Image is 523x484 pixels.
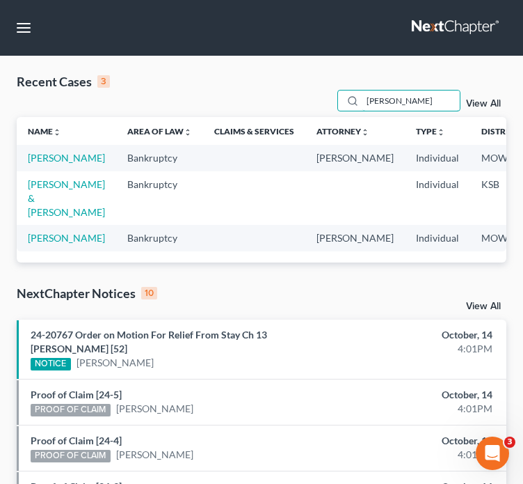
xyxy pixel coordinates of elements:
td: Bankruptcy [116,145,203,171]
a: [PERSON_NAME] [116,402,193,416]
div: 4:01PM [348,448,492,462]
input: Search by name... [362,91,460,111]
div: Recent Cases [17,73,110,90]
i: unfold_more [361,128,369,136]
i: unfold_more [437,128,445,136]
a: Nameunfold_more [28,126,61,136]
a: [PERSON_NAME] & [PERSON_NAME] [28,178,105,218]
div: NextChapter Notices [17,285,157,302]
a: Typeunfold_more [416,126,445,136]
i: unfold_more [53,128,61,136]
a: Proof of Claim [24-4] [31,435,122,446]
div: NOTICE [31,358,71,370]
div: 4:01PM [348,342,492,356]
td: Individual [405,225,470,251]
iframe: Intercom live chat [476,437,509,470]
a: [PERSON_NAME] [28,232,105,244]
td: Bankruptcy [116,171,203,225]
div: October, 14 [348,328,492,342]
div: 4:01PM [348,402,492,416]
div: PROOF OF CLAIM [31,404,111,416]
a: 24-20767 Order on Motion For Relief From Stay Ch 13 [PERSON_NAME] [52] [31,329,267,354]
div: 3 [97,75,110,88]
div: October, 14 [348,388,492,402]
td: Bankruptcy [116,225,203,251]
a: Area of Lawunfold_more [127,126,192,136]
td: Individual [405,145,470,171]
td: Individual [405,171,470,225]
span: 3 [504,437,515,448]
a: Proof of Claim [24-5] [31,389,122,400]
a: View All [466,99,501,109]
a: [PERSON_NAME] [77,356,154,370]
th: Claims & Services [203,117,305,145]
div: October, 14 [348,434,492,448]
a: View All [466,302,501,311]
i: unfold_more [184,128,192,136]
a: [PERSON_NAME] [28,152,105,164]
a: Attorneyunfold_more [316,126,369,136]
td: [PERSON_NAME] [305,225,405,251]
div: 10 [141,287,157,299]
td: [PERSON_NAME] [305,145,405,171]
a: [PERSON_NAME] [116,448,193,462]
div: PROOF OF CLAIM [31,450,111,462]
